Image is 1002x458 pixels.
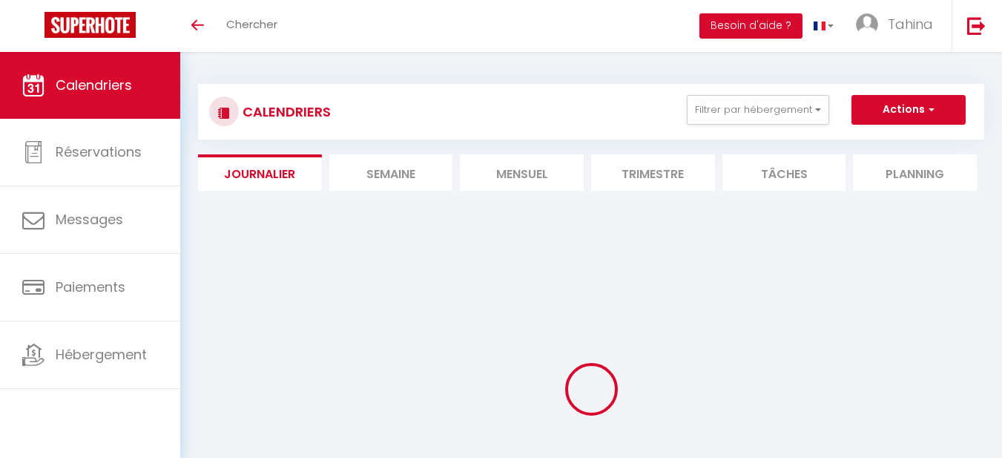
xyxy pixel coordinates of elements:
span: Chercher [226,16,277,32]
span: Hébergement [56,345,147,364]
li: Mensuel [460,154,584,191]
li: Semaine [329,154,453,191]
span: Messages [56,210,123,229]
button: Actions [851,95,966,125]
img: Super Booking [45,12,136,38]
button: Besoin d'aide ? [699,13,802,39]
img: logout [967,16,986,35]
li: Planning [853,154,977,191]
img: ... [856,13,878,36]
h3: CALENDRIERS [239,95,331,128]
button: Filtrer par hébergement [687,95,829,125]
li: Journalier [198,154,322,191]
span: Tahina [888,15,933,33]
span: Réservations [56,143,142,161]
span: Calendriers [56,76,132,94]
li: Trimestre [591,154,715,191]
li: Tâches [722,154,846,191]
span: Paiements [56,278,125,296]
